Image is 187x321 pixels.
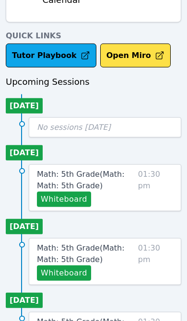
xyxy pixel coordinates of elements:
button: Open Miro [100,44,171,68]
span: Math: 5th Grade ( Math: Math: 5th Grade ) [37,243,125,264]
h3: Upcoming Sessions [6,75,181,89]
button: Whiteboard [37,265,91,281]
li: [DATE] [6,293,43,308]
span: 01:30 pm [138,242,173,281]
span: No sessions [DATE] [37,123,111,132]
li: [DATE] [6,219,43,234]
li: [DATE] [6,145,43,160]
li: [DATE] [6,98,43,114]
button: Whiteboard [37,192,91,207]
a: Math: 5th Grade(Math: Math: 5th Grade) [37,169,134,192]
a: Tutor Playbook [6,44,96,68]
a: Math: 5th Grade(Math: Math: 5th Grade) [37,242,134,265]
span: 01:30 pm [138,169,173,207]
span: Math: 5th Grade ( Math: Math: 5th Grade ) [37,170,125,190]
h4: Quick Links [6,30,181,42]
